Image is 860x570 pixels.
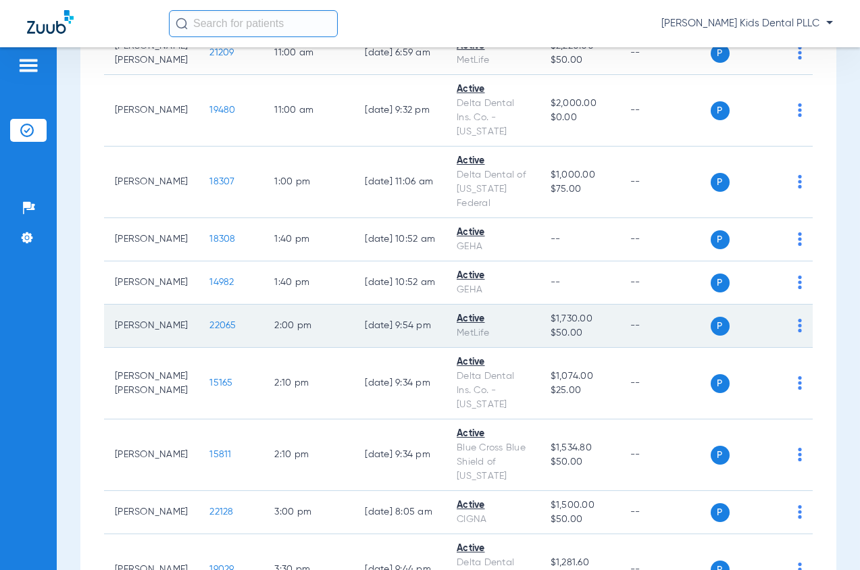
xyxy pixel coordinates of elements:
[551,97,609,111] span: $2,000.00
[711,101,730,120] span: P
[457,154,529,168] div: Active
[263,348,354,419] td: 2:10 PM
[209,177,234,186] span: 18307
[104,261,199,305] td: [PERSON_NAME]
[354,147,446,218] td: [DATE] 11:06 AM
[457,97,529,139] div: Delta Dental Ins. Co. - [US_STATE]
[457,82,529,97] div: Active
[551,455,609,469] span: $50.00
[551,234,561,244] span: --
[798,319,802,332] img: group-dot-blue.svg
[711,374,730,393] span: P
[209,48,234,57] span: 21209
[18,57,39,74] img: hamburger-icon
[209,450,231,459] span: 15811
[551,312,609,326] span: $1,730.00
[457,441,529,484] div: Blue Cross Blue Shield of [US_STATE]
[263,75,354,147] td: 11:00 AM
[798,103,802,117] img: group-dot-blue.svg
[104,419,199,491] td: [PERSON_NAME]
[551,513,609,527] span: $50.00
[104,491,199,534] td: [PERSON_NAME]
[619,75,711,147] td: --
[457,53,529,68] div: MetLife
[798,175,802,188] img: group-dot-blue.svg
[798,376,802,390] img: group-dot-blue.svg
[551,111,609,125] span: $0.00
[457,240,529,254] div: GEHA
[209,507,233,517] span: 22128
[209,321,236,330] span: 22065
[263,261,354,305] td: 1:40 PM
[551,441,609,455] span: $1,534.80
[798,448,802,461] img: group-dot-blue.svg
[711,503,730,522] span: P
[457,226,529,240] div: Active
[711,230,730,249] span: P
[798,232,802,246] img: group-dot-blue.svg
[798,276,802,289] img: group-dot-blue.svg
[551,498,609,513] span: $1,500.00
[619,32,711,75] td: --
[711,317,730,336] span: P
[104,218,199,261] td: [PERSON_NAME]
[457,283,529,297] div: GEHA
[263,305,354,348] td: 2:00 PM
[551,384,609,398] span: $25.00
[619,348,711,419] td: --
[619,147,711,218] td: --
[354,32,446,75] td: [DATE] 6:59 AM
[457,513,529,527] div: CIGNA
[711,173,730,192] span: P
[457,542,529,556] div: Active
[619,305,711,348] td: --
[209,105,235,115] span: 19480
[619,419,711,491] td: --
[209,378,232,388] span: 15165
[661,17,833,30] span: [PERSON_NAME] Kids Dental PLLC
[457,326,529,340] div: MetLife
[457,498,529,513] div: Active
[263,147,354,218] td: 1:00 PM
[104,305,199,348] td: [PERSON_NAME]
[551,53,609,68] span: $50.00
[209,234,235,244] span: 18308
[798,46,802,59] img: group-dot-blue.svg
[551,326,609,340] span: $50.00
[619,261,711,305] td: --
[104,75,199,147] td: [PERSON_NAME]
[457,312,529,326] div: Active
[354,419,446,491] td: [DATE] 9:34 PM
[551,369,609,384] span: $1,074.00
[354,305,446,348] td: [DATE] 9:54 PM
[619,218,711,261] td: --
[711,44,730,63] span: P
[209,278,234,287] span: 14982
[263,419,354,491] td: 2:10 PM
[551,278,561,287] span: --
[711,446,730,465] span: P
[457,369,529,412] div: Delta Dental Ins. Co. - [US_STATE]
[176,18,188,30] img: Search Icon
[354,261,446,305] td: [DATE] 10:52 AM
[457,355,529,369] div: Active
[169,10,338,37] input: Search for patients
[457,168,529,211] div: Delta Dental of [US_STATE] Federal
[457,427,529,441] div: Active
[551,182,609,197] span: $75.00
[263,32,354,75] td: 11:00 AM
[104,147,199,218] td: [PERSON_NAME]
[354,75,446,147] td: [DATE] 9:32 PM
[798,505,802,519] img: group-dot-blue.svg
[551,168,609,182] span: $1,000.00
[354,491,446,534] td: [DATE] 8:05 AM
[263,491,354,534] td: 3:00 PM
[263,218,354,261] td: 1:40 PM
[619,491,711,534] td: --
[354,348,446,419] td: [DATE] 9:34 PM
[711,274,730,292] span: P
[104,32,199,75] td: [PERSON_NAME] [PERSON_NAME]
[27,10,74,34] img: Zuub Logo
[354,218,446,261] td: [DATE] 10:52 AM
[551,556,609,570] span: $1,281.60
